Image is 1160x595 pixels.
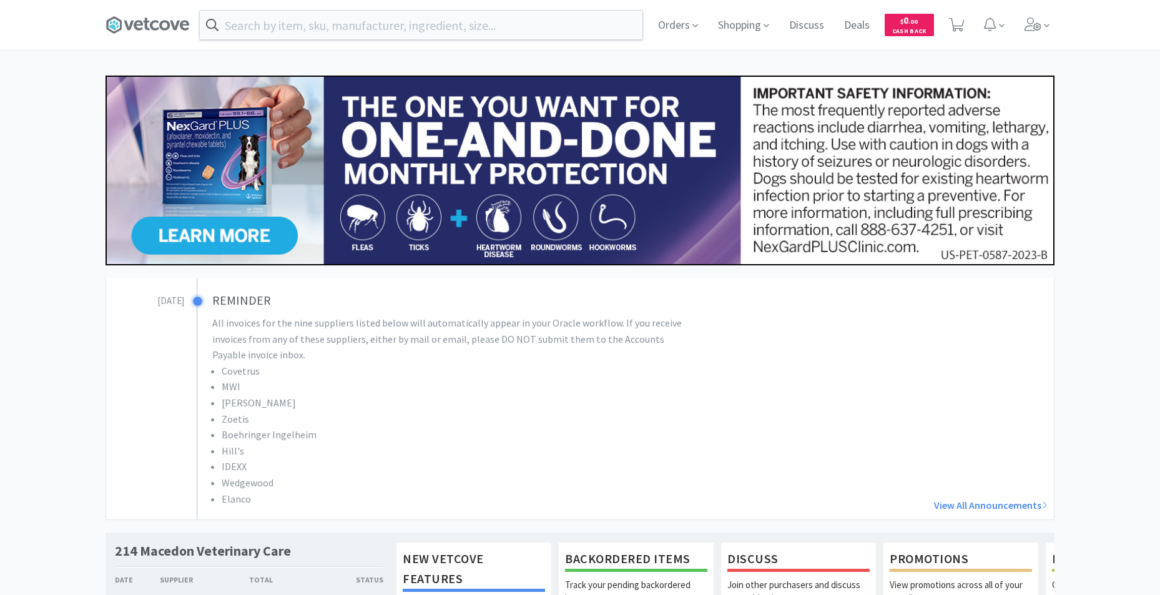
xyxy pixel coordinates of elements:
[885,8,934,42] a: $0.00Cash Back
[222,443,686,460] li: Hill's
[900,14,918,26] span: 0
[900,17,903,26] span: $
[222,427,686,443] li: Boehringer Ingelheim
[316,574,383,586] div: Status
[200,11,642,39] input: Search by item, sku, manufacturer, ingredient, size...
[727,549,870,572] h1: Discuss
[744,498,1048,514] a: View All Announcements
[106,290,184,308] h3: [DATE]
[106,76,1054,265] img: 24562ba5414042f391a945fa418716b7_350.jpg
[839,20,875,31] a: Deals
[222,411,686,428] li: Zoetis
[403,549,545,592] h1: New Vetcove Features
[160,574,249,586] div: Supplier
[115,574,160,586] div: Date
[890,549,1032,572] h1: Promotions
[222,363,686,380] li: Covetrus
[565,549,707,572] h1: Backordered Items
[784,20,829,31] a: Discuss
[212,315,686,363] p: All invoices for the nine suppliers listed below will automatically appear in your Oracle workflo...
[222,379,686,395] li: MWI
[222,459,686,475] li: IDEXX
[908,17,918,26] span: . 00
[212,290,738,310] h3: REMINDER
[222,395,686,411] li: [PERSON_NAME]
[115,542,291,560] h1: 214 Macedon Veterinary Care
[892,28,927,36] span: Cash Back
[222,491,686,508] li: Elanco
[222,475,686,491] li: Wedgewood
[249,574,317,586] div: Total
